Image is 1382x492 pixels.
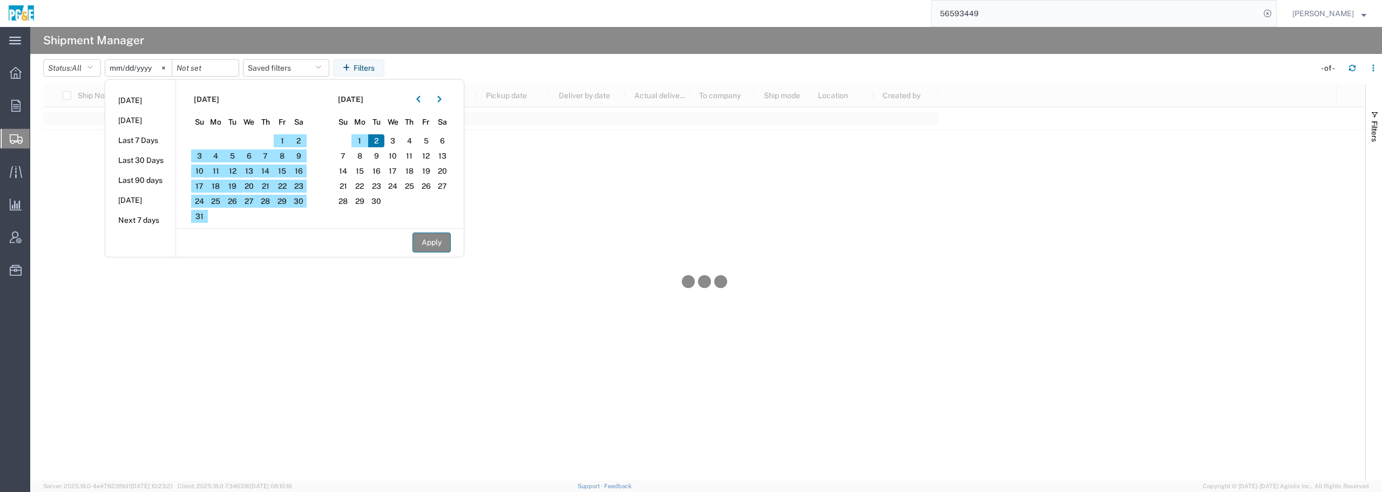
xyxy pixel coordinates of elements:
[578,483,605,489] a: Support
[434,165,451,177] span: 20
[351,165,368,177] span: 15
[368,117,385,128] span: Tu
[258,149,274,162] span: 7
[335,180,352,193] span: 21
[418,117,435,128] span: Fr
[418,165,435,177] span: 19
[105,210,175,230] li: Next 7 days
[241,117,258,128] span: We
[604,483,632,489] a: Feedback
[335,149,352,162] span: 7
[208,149,225,162] span: 4
[418,180,435,193] span: 26
[1203,482,1369,491] span: Copyright © [DATE]-[DATE] Agistix Inc., All Rights Reserved
[105,170,175,190] li: Last 90 days
[290,117,307,128] span: Sa
[105,111,175,131] li: [DATE]
[401,134,418,147] span: 4
[224,117,241,128] span: Tu
[1292,8,1354,19] span: Wendy Hetrick
[131,483,173,489] span: [DATE] 10:23:21
[241,165,258,177] span: 13
[333,59,384,77] button: Filters
[1370,121,1379,142] span: Filters
[384,149,401,162] span: 10
[412,233,451,252] button: Apply
[105,151,175,170] li: Last 30 Days
[208,165,225,177] span: 11
[191,149,208,162] span: 3
[224,195,241,208] span: 26
[1321,63,1340,74] div: - of -
[191,210,208,223] span: 31
[258,165,274,177] span: 14
[208,195,225,208] span: 25
[178,483,292,489] span: Client: 2025.18.0-7346316
[351,117,368,128] span: Mo
[434,149,451,162] span: 13
[241,149,258,162] span: 6
[208,117,225,128] span: Mo
[191,117,208,128] span: Su
[384,134,401,147] span: 3
[43,483,173,489] span: Server: 2025.18.0-4e47823f9d1
[351,149,368,162] span: 8
[72,64,82,72] span: All
[290,165,307,177] span: 16
[368,149,385,162] span: 9
[401,149,418,162] span: 11
[335,165,352,177] span: 14
[43,27,144,54] h4: Shipment Manager
[434,180,451,193] span: 27
[241,195,258,208] span: 27
[418,134,435,147] span: 5
[224,149,241,162] span: 5
[105,190,175,210] li: [DATE]
[932,1,1260,26] input: Search for shipment number, reference number
[8,5,35,22] img: logo
[338,94,363,105] span: [DATE]
[418,149,435,162] span: 12
[191,180,208,193] span: 17
[258,117,274,128] span: Th
[384,165,401,177] span: 17
[368,180,385,193] span: 23
[274,195,290,208] span: 29
[401,117,418,128] span: Th
[351,180,368,193] span: 22
[274,180,290,193] span: 22
[208,180,225,193] span: 18
[368,165,385,177] span: 16
[105,60,172,76] input: Not set
[172,60,239,76] input: Not set
[1292,7,1367,20] button: [PERSON_NAME]
[274,149,290,162] span: 8
[434,134,451,147] span: 6
[401,180,418,193] span: 25
[290,180,307,193] span: 23
[274,134,290,147] span: 1
[191,195,208,208] span: 24
[384,117,401,128] span: We
[290,149,307,162] span: 9
[241,180,258,193] span: 20
[335,117,352,128] span: Su
[368,195,385,208] span: 30
[194,94,219,105] span: [DATE]
[250,483,292,489] span: [DATE] 08:10:16
[105,131,175,151] li: Last 7 Days
[258,195,274,208] span: 28
[224,180,241,193] span: 19
[290,195,307,208] span: 30
[243,59,329,77] button: Saved filters
[43,59,101,77] button: Status:All
[434,117,451,128] span: Sa
[274,165,290,177] span: 15
[351,134,368,147] span: 1
[335,195,352,208] span: 28
[274,117,290,128] span: Fr
[224,165,241,177] span: 12
[105,91,175,111] li: [DATE]
[401,165,418,177] span: 18
[258,180,274,193] span: 21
